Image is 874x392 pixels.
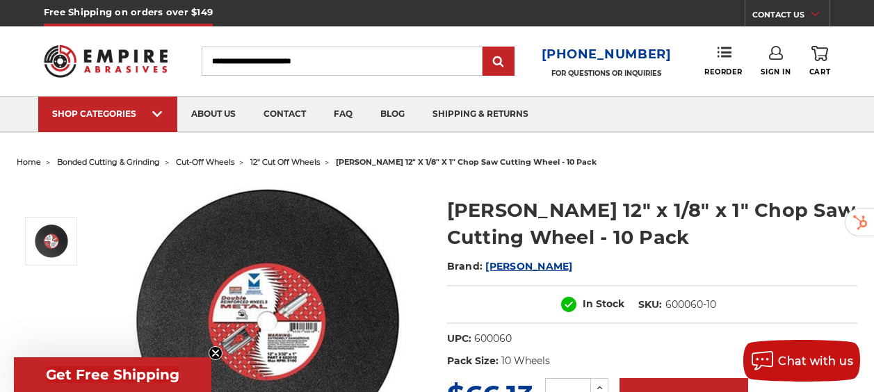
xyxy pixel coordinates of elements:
[447,332,471,346] dt: UPC:
[778,354,853,368] span: Chat with us
[485,48,512,76] input: Submit
[250,157,320,167] a: 12" cut off wheels
[366,97,419,132] a: blog
[447,260,483,272] span: Brand:
[46,366,179,383] span: Get Free Shipping
[447,354,499,368] dt: Pack Size:
[638,297,662,312] dt: SKU:
[52,108,163,119] div: SHOP CATEGORIES
[176,157,234,167] a: cut-off wheels
[809,67,830,76] span: Cart
[447,197,857,251] h1: [PERSON_NAME] 12" x 1/8" x 1" Chop Saw Cutting Wheel - 10 Pack
[474,332,512,346] dd: 600060
[665,297,716,312] dd: 600060-10
[485,260,572,272] a: [PERSON_NAME]
[743,340,860,382] button: Chat with us
[704,67,743,76] span: Reorder
[752,7,830,26] a: CONTACT US
[209,346,222,360] button: Close teaser
[177,97,250,132] a: about us
[809,46,830,76] a: Cart
[34,224,69,259] img: 12" x 1/8" x 1" Stationary Chop Saw Blade
[250,97,320,132] a: contact
[542,69,672,78] p: FOR QUESTIONS OR INQUIRIES
[44,37,168,85] img: Empire Abrasives
[501,354,550,368] dd: 10 Wheels
[17,157,41,167] a: home
[14,357,211,392] div: Get Free ShippingClose teaser
[583,297,624,310] span: In Stock
[57,157,160,167] a: bonded cutting & grinding
[336,157,597,167] span: [PERSON_NAME] 12" x 1/8" x 1" chop saw cutting wheel - 10 pack
[542,44,672,65] a: [PHONE_NUMBER]
[704,46,743,76] a: Reorder
[320,97,366,132] a: faq
[419,97,542,132] a: shipping & returns
[761,67,791,76] span: Sign In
